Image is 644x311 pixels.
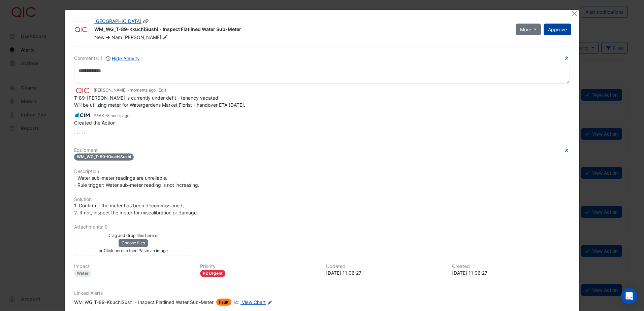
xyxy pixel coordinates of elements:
span: -> [106,34,110,40]
span: Copy link to clipboard [143,18,149,24]
h6: Linked Alerts [74,290,570,296]
span: View Chart [242,299,266,305]
h6: Updated [326,264,444,269]
button: More [516,24,541,35]
a: View Chart [233,299,266,306]
button: Hide Activity [105,55,140,62]
div: Comments: 1 [74,55,140,62]
span: Created the Action [74,120,116,126]
small: or Click here to then Paste an image [99,248,168,253]
h6: Created [452,264,570,269]
small: Drag and drop files here or [107,233,159,238]
span: Approve [548,27,567,32]
h6: Equipment [74,147,570,153]
div: P2 Urgent [200,270,225,277]
h6: Impact [74,264,192,269]
span: More [520,26,531,33]
span: 2025-09-27 15:37:29 [130,88,156,93]
div: [DATE] 11:06:27 [326,269,444,276]
button: Close [571,10,578,17]
button: Choose files [119,239,148,247]
button: Approve [544,24,571,35]
span: 2025-09-27 11:06:27 [107,113,129,118]
span: WM_WG_T-89-KkuchiSushi [74,153,134,161]
img: QIC [73,26,89,33]
span: Nam [111,34,122,40]
div: WM_WG_T-89-KkuchiSushi - Inspect Flatlined Water Sub-Meter [94,26,508,34]
img: QIC [74,87,91,94]
span: New [94,34,104,40]
a: Edit [159,88,166,93]
span: Fault [216,299,231,306]
span: [PERSON_NAME] [123,34,169,41]
small: PEAK - [94,113,129,119]
a: [GEOGRAPHIC_DATA] [94,18,141,24]
span: 1. Confirm if the meter has been decommissioned, 2. If not, inspect the meter for miscalibration ... [74,203,198,215]
h6: Priority [200,264,318,269]
div: Open Intercom Messenger [621,288,637,304]
img: CIM [74,111,91,119]
div: Water [74,270,91,277]
h6: Description [74,169,570,174]
h6: Solution [74,197,570,202]
span: T-89-[PERSON_NAME] is currently under defit - tenancy vacated. Will be utilizing meter for Waterg... [74,95,245,108]
div: WM_WG_T-89-KkuchiSushi - Inspect Flatlined Water Sub-Meter [74,299,214,306]
h6: Attachments: 0 [74,224,570,230]
fa-icon: Edit Linked Alerts [267,300,272,305]
small: [PERSON_NAME] - - [94,87,166,93]
span: - Water sub-meter readings are unreliable. - Rule trigger: Water sub-meter reading is not increas... [74,175,199,188]
div: [DATE] 11:06:27 [452,269,570,276]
